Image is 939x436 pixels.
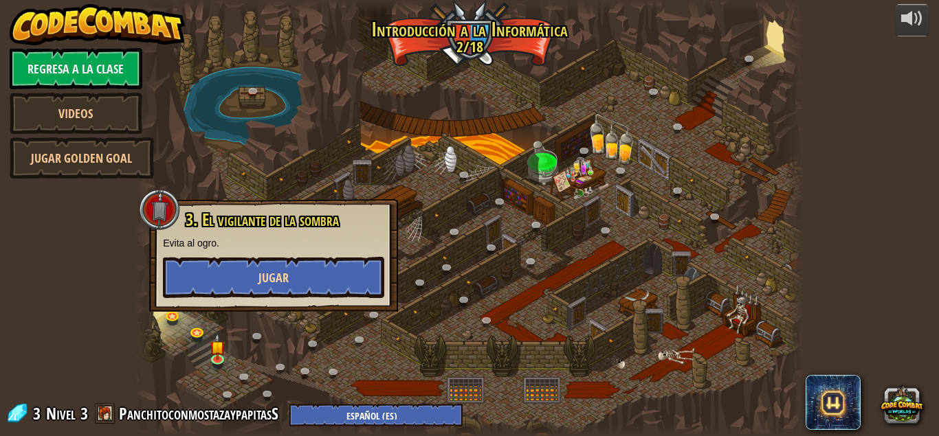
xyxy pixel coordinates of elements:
img: CodeCombat - Learn how to code by playing a game [10,4,186,45]
span: 3. El vigilante de la sombra [186,208,339,231]
a: Jugar Golden Goal [10,137,154,179]
span: Jugar [258,269,289,286]
button: Jugar [163,257,384,298]
button: Ajustar volúmen [895,4,929,36]
span: 3 [33,402,45,424]
a: Regresa a la clase [10,48,142,89]
img: level-banner-started.png [210,333,225,360]
a: PanchitoconmostazaypapitasS [119,402,283,424]
span: 3 [80,402,88,424]
a: Videos [10,93,142,134]
span: Nivel [46,402,76,425]
p: Evita al ogro. [163,236,384,250]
